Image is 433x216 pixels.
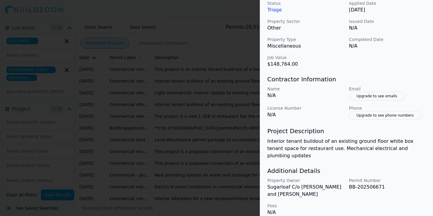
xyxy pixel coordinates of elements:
[267,75,426,83] h3: Contractor Information
[349,111,421,120] button: Upgrade to see phone numbers
[349,18,426,24] p: Issued Date
[267,203,344,209] p: Fees
[267,92,344,99] p: N/A
[349,24,426,32] p: N/A
[349,86,426,92] p: Email
[349,6,426,14] p: [DATE]
[349,177,426,183] p: Permit Number
[267,105,344,111] p: License Number
[267,18,344,24] p: Property Sector
[267,209,344,216] p: N/A
[267,0,344,6] p: Status
[267,111,344,118] p: N/A
[267,61,344,68] p: $148,764.00
[267,127,426,135] h3: Project Description
[349,42,426,50] p: N/A
[349,92,405,100] button: Upgrade to see emails
[267,36,344,42] p: Property Type
[267,6,344,14] p: Triage
[349,36,426,42] p: Completed Date
[267,177,344,183] p: Property Owner
[349,105,426,111] p: Phone
[267,24,344,32] p: Other
[267,167,426,175] h3: Additional Details
[267,183,344,198] p: Sugarloaf C/o [PERSON_NAME] and [PERSON_NAME]
[267,86,344,92] p: Name
[267,138,426,159] p: Interior tenant buildout of an existing ground floor white box tenant space for restaurant use. M...
[267,55,344,61] p: Job Value
[349,183,426,191] p: BB-202506671
[267,42,344,50] p: Miscellaneous
[349,0,426,6] p: Applied Date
